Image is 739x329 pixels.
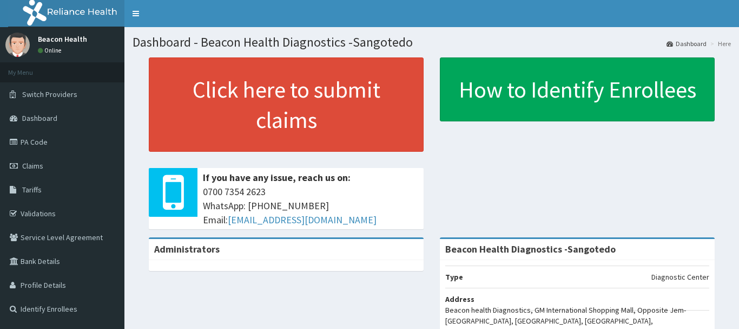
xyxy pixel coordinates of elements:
[149,57,424,152] a: Click here to submit claims
[133,35,731,49] h1: Dashboard - Beacon Health Diagnostics -Sangotedo
[38,47,64,54] a: Online
[667,39,707,48] a: Dashboard
[228,214,377,226] a: [EMAIL_ADDRESS][DOMAIN_NAME]
[22,161,43,171] span: Claims
[22,89,77,99] span: Switch Providers
[203,171,351,184] b: If you have any issue, reach us on:
[708,39,731,48] li: Here
[154,243,220,255] b: Administrators
[22,185,42,195] span: Tariffs
[38,35,87,43] p: Beacon Health
[440,57,715,121] a: How to Identify Enrollees
[5,33,30,57] img: User Image
[445,243,616,255] strong: Beacon Health Diagnostics -Sangotedo
[651,272,709,282] p: Diagnostic Center
[445,272,463,282] b: Type
[445,294,474,304] b: Address
[203,185,418,227] span: 0700 7354 2623 WhatsApp: [PHONE_NUMBER] Email:
[22,113,57,123] span: Dashboard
